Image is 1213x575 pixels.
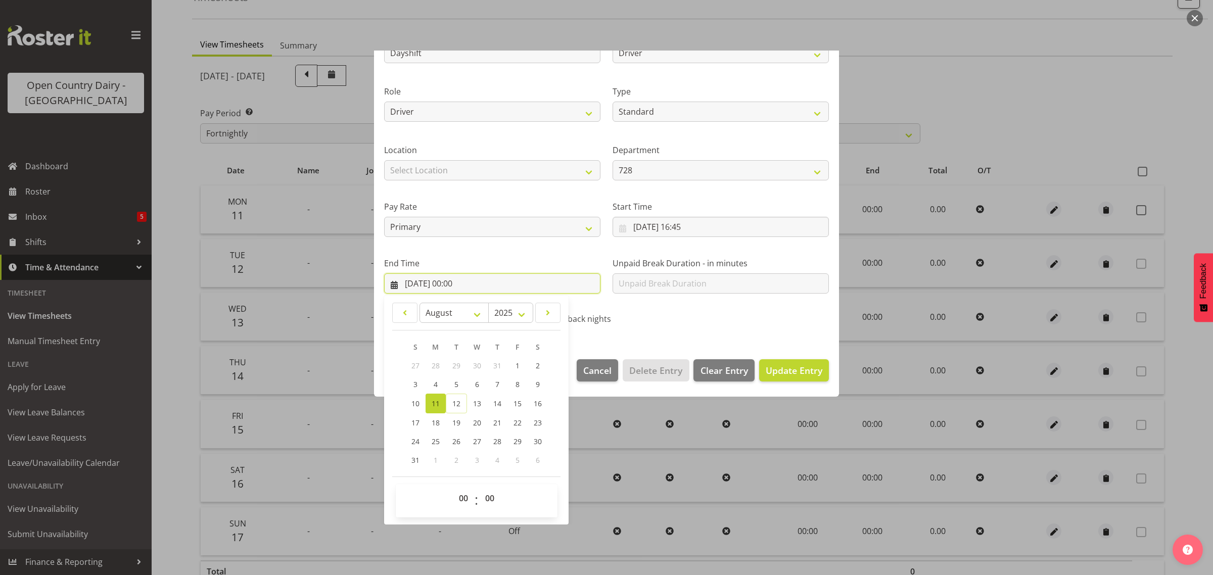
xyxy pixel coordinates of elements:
[516,342,519,352] span: F
[613,273,829,294] input: Unpaid Break Duration
[384,273,600,294] input: Click to select...
[426,432,446,451] a: 25
[384,43,600,63] input: Shift Name
[507,432,528,451] a: 29
[467,394,487,413] a: 13
[473,399,481,408] span: 13
[473,418,481,427] span: 20
[467,375,487,394] a: 6
[452,399,460,408] span: 12
[536,379,540,389] span: 9
[495,379,499,389] span: 7
[413,379,417,389] span: 3
[434,455,438,465] span: 1
[516,361,520,370] span: 1
[426,413,446,432] a: 18
[411,361,419,370] span: 27
[536,455,540,465] span: 6
[446,375,467,394] a: 5
[546,314,611,324] span: Call back nights
[426,394,446,413] a: 11
[467,432,487,451] a: 27
[693,359,754,381] button: Clear Entry
[528,394,548,413] a: 16
[613,144,829,156] label: Department
[536,361,540,370] span: 2
[613,85,829,98] label: Type
[405,375,426,394] a: 3
[528,356,548,375] a: 2
[446,432,467,451] a: 26
[474,342,480,352] span: W
[1183,545,1193,555] img: help-xxl-2.png
[384,257,600,269] label: End Time
[495,342,499,352] span: T
[629,364,682,377] span: Delete Entry
[528,375,548,394] a: 9
[452,437,460,446] span: 26
[473,437,481,446] span: 27
[384,85,600,98] label: Role
[514,399,522,408] span: 15
[432,361,440,370] span: 28
[516,379,520,389] span: 8
[452,361,460,370] span: 29
[475,455,479,465] span: 3
[487,413,507,432] a: 21
[432,418,440,427] span: 18
[514,418,522,427] span: 22
[487,375,507,394] a: 7
[507,375,528,394] a: 8
[432,342,439,352] span: M
[507,394,528,413] a: 15
[452,418,460,427] span: 19
[1199,263,1208,299] span: Feedback
[1194,253,1213,322] button: Feedback - Show survey
[426,375,446,394] a: 4
[411,437,419,446] span: 24
[413,342,417,352] span: S
[473,361,481,370] span: 30
[493,418,501,427] span: 21
[475,379,479,389] span: 6
[487,432,507,451] a: 28
[384,201,600,213] label: Pay Rate
[701,364,748,377] span: Clear Entry
[534,437,542,446] span: 30
[759,359,829,381] button: Update Entry
[467,413,487,432] a: 20
[528,413,548,432] a: 23
[493,437,501,446] span: 28
[613,201,829,213] label: Start Time
[623,359,689,381] button: Delete Entry
[454,342,458,352] span: T
[516,455,520,465] span: 5
[495,455,499,465] span: 4
[405,413,426,432] a: 17
[613,217,829,237] input: Click to select...
[487,394,507,413] a: 14
[405,432,426,451] a: 24
[411,418,419,427] span: 17
[454,379,458,389] span: 5
[536,342,540,352] span: S
[583,364,612,377] span: Cancel
[446,394,467,413] a: 12
[411,455,419,465] span: 31
[493,399,501,408] span: 14
[613,257,829,269] label: Unpaid Break Duration - in minutes
[534,418,542,427] span: 23
[384,144,600,156] label: Location
[507,413,528,432] a: 22
[534,399,542,408] span: 16
[493,361,501,370] span: 31
[528,432,548,451] a: 30
[577,359,618,381] button: Cancel
[434,379,438,389] span: 4
[514,437,522,446] span: 29
[405,394,426,413] a: 10
[766,364,822,376] span: Update Entry
[405,451,426,469] a: 31
[454,455,458,465] span: 2
[475,488,478,513] span: :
